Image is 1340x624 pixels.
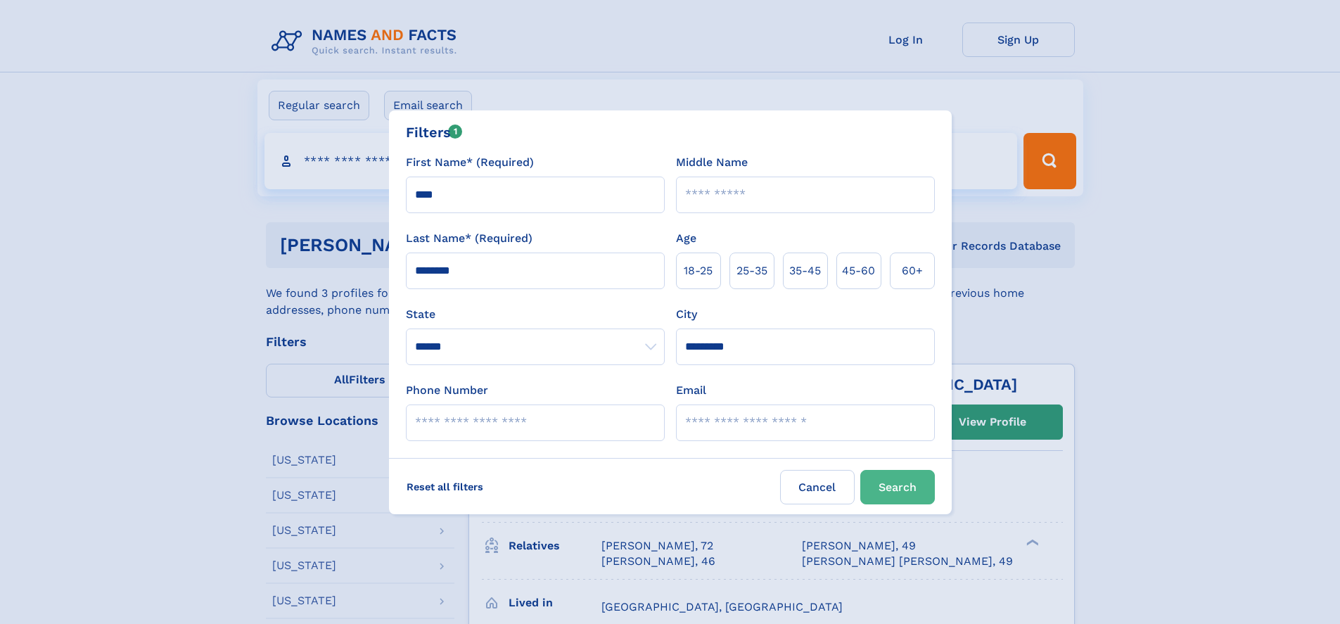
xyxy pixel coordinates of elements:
[789,262,821,279] span: 35‑45
[406,154,534,171] label: First Name* (Required)
[676,230,696,247] label: Age
[736,262,767,279] span: 25‑35
[684,262,713,279] span: 18‑25
[902,262,923,279] span: 60+
[842,262,875,279] span: 45‑60
[676,382,706,399] label: Email
[406,122,463,143] div: Filters
[397,470,492,504] label: Reset all filters
[676,306,697,323] label: City
[406,230,532,247] label: Last Name* (Required)
[860,470,935,504] button: Search
[406,306,665,323] label: State
[780,470,855,504] label: Cancel
[676,154,748,171] label: Middle Name
[406,382,488,399] label: Phone Number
